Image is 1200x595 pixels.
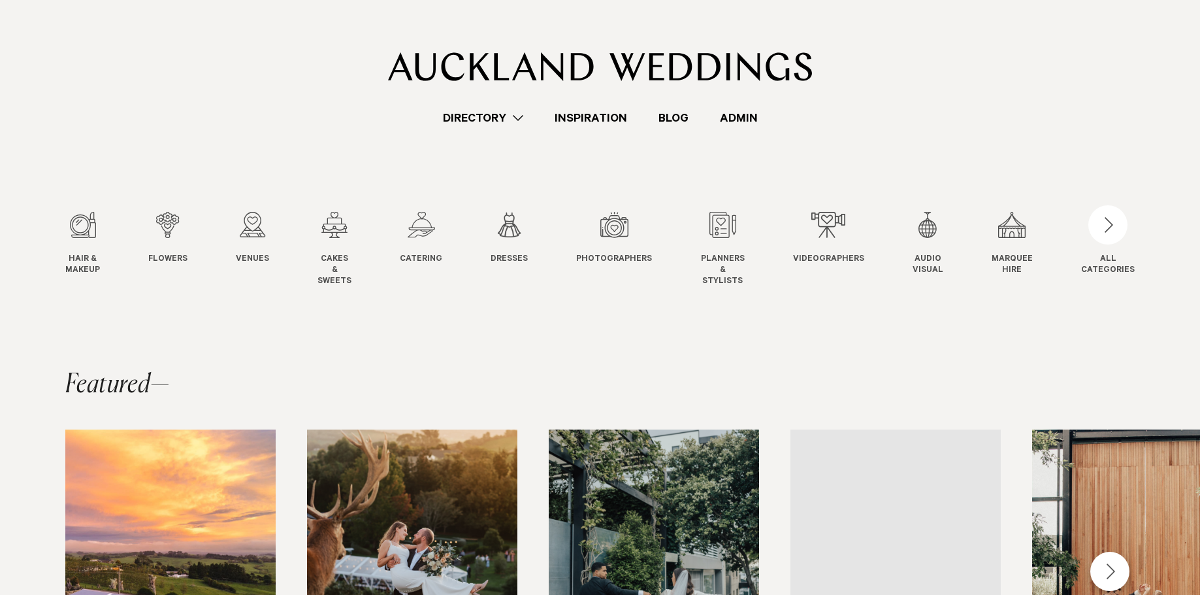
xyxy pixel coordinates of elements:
button: ALLCATEGORIES [1081,212,1135,273]
a: Flowers [148,212,187,265]
swiper-slide: 4 / 12 [317,212,378,287]
span: Flowers [148,254,187,265]
swiper-slide: 9 / 12 [793,212,890,287]
a: Catering [400,212,442,265]
div: ALL CATEGORIES [1081,254,1135,277]
span: Catering [400,254,442,265]
span: Audio Visual [913,254,943,277]
span: Planners & Stylists [701,254,745,287]
swiper-slide: 7 / 12 [576,212,678,287]
a: Planners & Stylists [701,212,745,287]
swiper-slide: 6 / 12 [491,212,554,287]
a: Directory [427,109,539,127]
swiper-slide: 10 / 12 [913,212,969,287]
h2: Featured [65,372,170,398]
swiper-slide: 3 / 12 [236,212,295,287]
a: Videographers [793,212,864,265]
a: Admin [704,109,773,127]
span: Videographers [793,254,864,265]
a: Hair & Makeup [65,212,100,277]
a: Marquee Hire [992,212,1033,277]
swiper-slide: 5 / 12 [400,212,468,287]
a: Audio Visual [913,212,943,277]
img: Auckland Weddings Logo [388,52,812,81]
swiper-slide: 2 / 12 [148,212,214,287]
a: Cakes & Sweets [317,212,351,287]
span: Marquee Hire [992,254,1033,277]
a: Photographers [576,212,652,265]
span: Hair & Makeup [65,254,100,277]
span: Cakes & Sweets [317,254,351,287]
swiper-slide: 1 / 12 [65,212,126,287]
a: Blog [643,109,704,127]
swiper-slide: 8 / 12 [701,212,771,287]
span: Photographers [576,254,652,265]
a: Inspiration [539,109,643,127]
a: Venues [236,212,269,265]
span: Venues [236,254,269,265]
span: Dresses [491,254,528,265]
a: Dresses [491,212,528,265]
swiper-slide: 11 / 12 [992,212,1059,287]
